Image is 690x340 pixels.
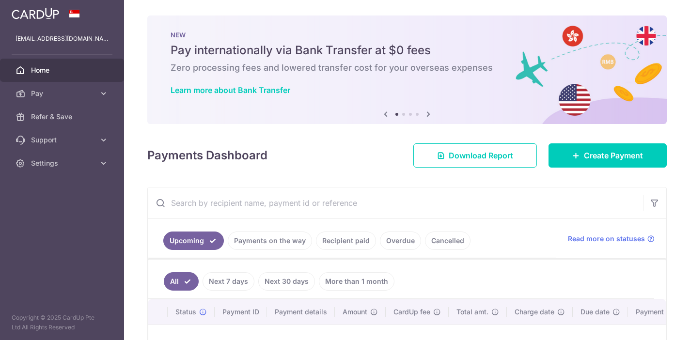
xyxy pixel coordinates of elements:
span: Charge date [515,307,554,317]
a: Next 7 days [203,272,254,291]
img: Bank transfer banner [147,15,667,124]
span: CardUp fee [393,307,430,317]
span: Download Report [449,150,513,161]
a: Cancelled [425,232,470,250]
span: Refer & Save [31,112,95,122]
a: All [164,272,199,291]
a: Create Payment [549,143,667,168]
a: Payments on the way [228,232,312,250]
h6: Zero processing fees and lowered transfer cost for your overseas expenses [171,62,643,74]
a: Learn more about Bank Transfer [171,85,290,95]
a: Overdue [380,232,421,250]
span: Due date [580,307,610,317]
span: Read more on statuses [568,234,645,244]
p: [EMAIL_ADDRESS][DOMAIN_NAME] [16,34,109,44]
span: Support [31,135,95,145]
th: Payment ID [215,299,267,325]
span: Pay [31,89,95,98]
a: Read more on statuses [568,234,655,244]
span: Status [175,307,196,317]
span: Create Payment [584,150,643,161]
iframe: Opens a widget where you can find more information [627,311,680,335]
a: Download Report [413,143,537,168]
img: CardUp [12,8,59,19]
th: Payment details [267,299,335,325]
span: Settings [31,158,95,168]
span: Amount [343,307,367,317]
a: More than 1 month [319,272,394,291]
h4: Payments Dashboard [147,147,267,164]
span: Total amt. [456,307,488,317]
a: Next 30 days [258,272,315,291]
a: Recipient paid [316,232,376,250]
input: Search by recipient name, payment id or reference [148,187,643,218]
span: Home [31,65,95,75]
a: Upcoming [163,232,224,250]
h5: Pay internationally via Bank Transfer at $0 fees [171,43,643,58]
p: NEW [171,31,643,39]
